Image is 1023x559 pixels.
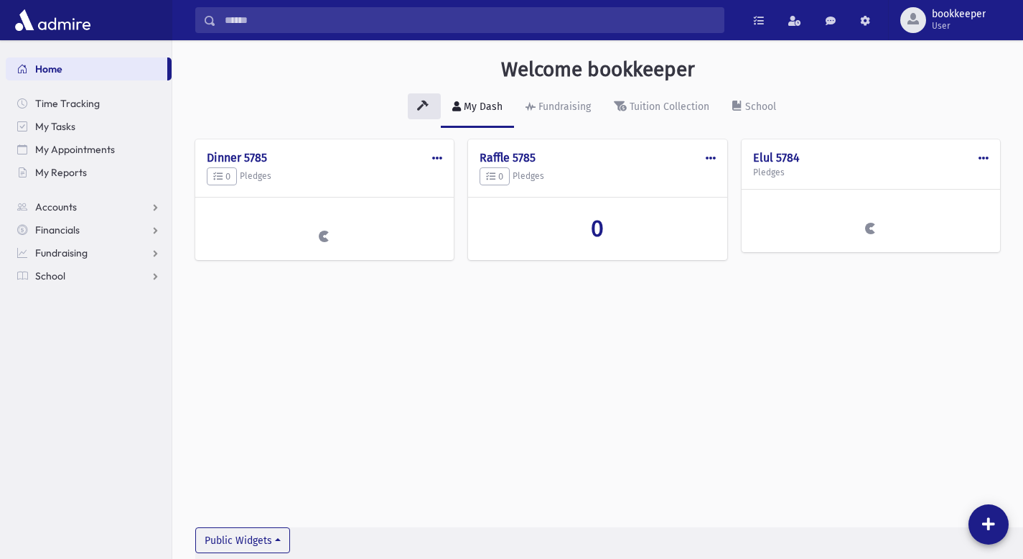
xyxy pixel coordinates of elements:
h5: Pledges [753,167,989,177]
button: 0 [480,167,510,186]
a: School [721,88,788,128]
a: My Dash [441,88,514,128]
a: Tuition Collection [602,88,721,128]
input: Search [216,7,724,33]
span: Financials [35,223,80,236]
h5: Pledges [207,167,442,186]
a: 0 [480,215,715,242]
span: Accounts [35,200,77,213]
h5: Pledges [480,167,715,186]
span: School [35,269,65,282]
span: Time Tracking [35,97,100,110]
a: My Appointments [6,138,172,161]
a: Accounts [6,195,172,218]
span: My Appointments [35,143,115,156]
a: Home [6,57,167,80]
span: Home [35,63,62,75]
h4: Elul 5784 [753,151,989,165]
span: My Reports [35,166,87,179]
span: Fundraising [35,246,88,259]
button: 0 [207,167,237,186]
div: My Dash [461,101,503,113]
a: My Reports [6,161,172,184]
button: Public Widgets [195,527,290,553]
h4: Dinner 5785 [207,151,442,165]
a: School [6,264,172,287]
a: My Tasks [6,115,172,138]
a: Fundraising [514,88,602,128]
h3: Welcome bookkeeper [501,57,695,82]
div: Tuition Collection [627,101,709,113]
div: School [742,101,776,113]
a: Fundraising [6,241,172,264]
span: bookkeeper [932,9,986,20]
span: 0 [591,215,604,242]
a: Time Tracking [6,92,172,115]
div: Fundraising [536,101,591,113]
img: AdmirePro [11,6,94,34]
h4: Raffle 5785 [480,151,715,165]
span: 0 [213,171,230,182]
span: My Tasks [35,120,75,133]
span: User [932,20,986,32]
a: Financials [6,218,172,241]
span: 0 [486,171,503,182]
